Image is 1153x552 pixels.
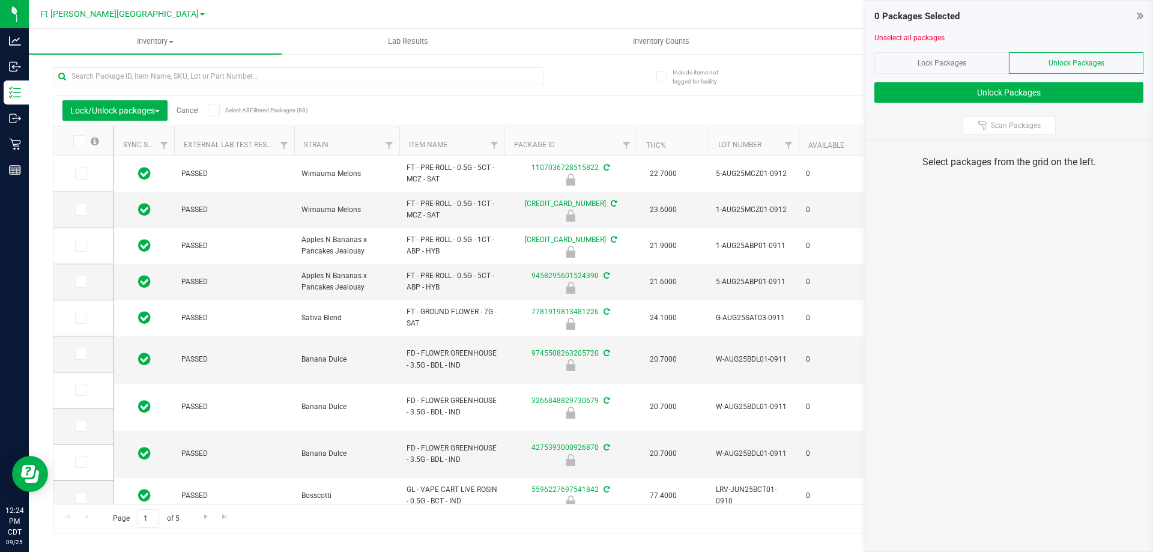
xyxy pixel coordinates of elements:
[407,234,497,257] span: FT - PRE-ROLL - 0.5G - 1CT - ABP - HYB
[5,538,23,547] p: 09/25
[138,309,151,326] span: In Sync
[525,235,606,244] a: [CREDIT_CARD_NUMBER]
[503,282,638,294] div: Newly Received
[177,106,199,115] a: Cancel
[181,168,287,180] span: PASSED
[716,276,791,288] span: 5-AUG25ABP01-0911
[806,448,852,459] span: 0
[184,141,278,149] a: External Lab Test Result
[154,135,174,156] a: Filter
[138,237,151,254] span: In Sync
[602,443,610,452] span: Sync from Compliance System
[138,487,151,504] span: In Sync
[407,443,497,466] span: FD - FLOWER GREENHOUSE - 3.5G - BDL - IND
[808,141,844,150] a: Available
[181,354,287,365] span: PASSED
[407,348,497,371] span: FD - FLOWER GREENHOUSE - 3.5G - BDL - IND
[181,401,287,413] span: PASSED
[716,448,791,459] span: W-AUG25BDL01-0911
[716,484,791,507] span: LRV-JUN25BCT01-0910
[874,82,1143,103] button: Unlock Packages
[503,496,638,508] div: Newly Received
[874,34,945,42] a: Unselect all packages
[503,246,638,258] div: Newly Received
[282,29,534,54] a: Lab Results
[806,168,852,180] span: 0
[602,396,610,405] span: Sync from Compliance System
[70,106,160,115] span: Lock/Unlock packages
[301,270,392,293] span: Apples N Bananas x Pancakes Jealousy
[602,308,610,316] span: Sync from Compliance System
[609,199,617,208] span: Sync from Compliance System
[531,349,599,357] a: 9745508263205720
[602,271,610,280] span: Sync from Compliance System
[9,61,21,73] inline-svg: Inbound
[301,448,392,459] span: Banana Dulce
[301,401,392,413] span: Banana Dulce
[407,270,497,293] span: FT - PRE-ROLL - 0.5G - 5CT - ABP - HYB
[531,271,599,280] a: 9458295601524390
[407,198,497,221] span: FT - PRE-ROLL - 0.5G - 1CT - MCZ - SAT
[301,204,392,216] span: Wimauma Melons
[62,100,168,121] button: Lock/Unlock packages
[9,164,21,176] inline-svg: Reports
[806,240,852,252] span: 0
[716,240,791,252] span: 1-AUG25ABP01-0911
[609,235,617,244] span: Sync from Compliance System
[181,490,287,502] span: PASSED
[718,141,761,149] a: Lot Number
[380,135,399,156] a: Filter
[716,401,791,413] span: W-AUG25BDL01-0911
[602,349,610,357] span: Sync from Compliance System
[138,201,151,218] span: In Sync
[503,407,638,419] div: Newly Received
[644,351,683,368] span: 20.7000
[407,395,497,418] span: FD - FLOWER GREENHOUSE - 3.5G - BDL - IND
[485,135,504,156] a: Filter
[9,138,21,150] inline-svg: Retail
[5,505,23,538] p: 12:24 PM CDT
[123,141,169,149] a: Sync Status
[301,490,392,502] span: Bosscotti
[531,443,599,452] a: 4275393000926870
[40,9,199,19] span: Ft [PERSON_NAME][GEOGRAPHIC_DATA]
[963,117,1056,135] button: Scan Packages
[602,485,610,494] span: Sync from Compliance System
[181,448,287,459] span: PASSED
[103,509,189,528] span: Page of 5
[138,351,151,368] span: In Sync
[644,165,683,183] span: 22.7000
[779,135,799,156] a: Filter
[503,318,638,330] div: Newly Received
[503,210,638,222] div: Newly Received
[880,155,1137,169] div: Select packages from the grid on the left.
[644,237,683,255] span: 21.9000
[225,107,285,114] span: Select All Filtered Packages (88)
[409,141,447,149] a: Item Name
[617,36,706,47] span: Inventory Counts
[181,240,287,252] span: PASSED
[806,490,852,502] span: 0
[716,168,791,180] span: 5-AUG25MCZ01-0912
[181,312,287,324] span: PASSED
[531,308,599,316] a: 7781919813481226
[301,234,392,257] span: Apples N Bananas x Pancakes Jealousy
[301,312,392,324] span: Sativa Blend
[9,86,21,99] inline-svg: Inventory
[617,135,637,156] a: Filter
[503,454,638,466] div: Newly Received
[12,456,48,492] iframe: Resource center
[138,445,151,462] span: In Sync
[534,29,787,54] a: Inventory Counts
[503,359,638,371] div: Newly Received
[531,396,599,405] a: 3266848829730679
[29,36,282,47] span: Inventory
[918,59,966,67] span: Lock Packages
[991,121,1041,130] span: Scan Packages
[716,312,791,324] span: G-AUG25SAT03-0911
[138,509,159,528] input: 1
[644,201,683,219] span: 23.6000
[644,487,683,505] span: 77.4000
[646,141,666,150] a: THC%
[53,67,543,85] input: Search Package ID, Item Name, SKU, Lot or Part Number...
